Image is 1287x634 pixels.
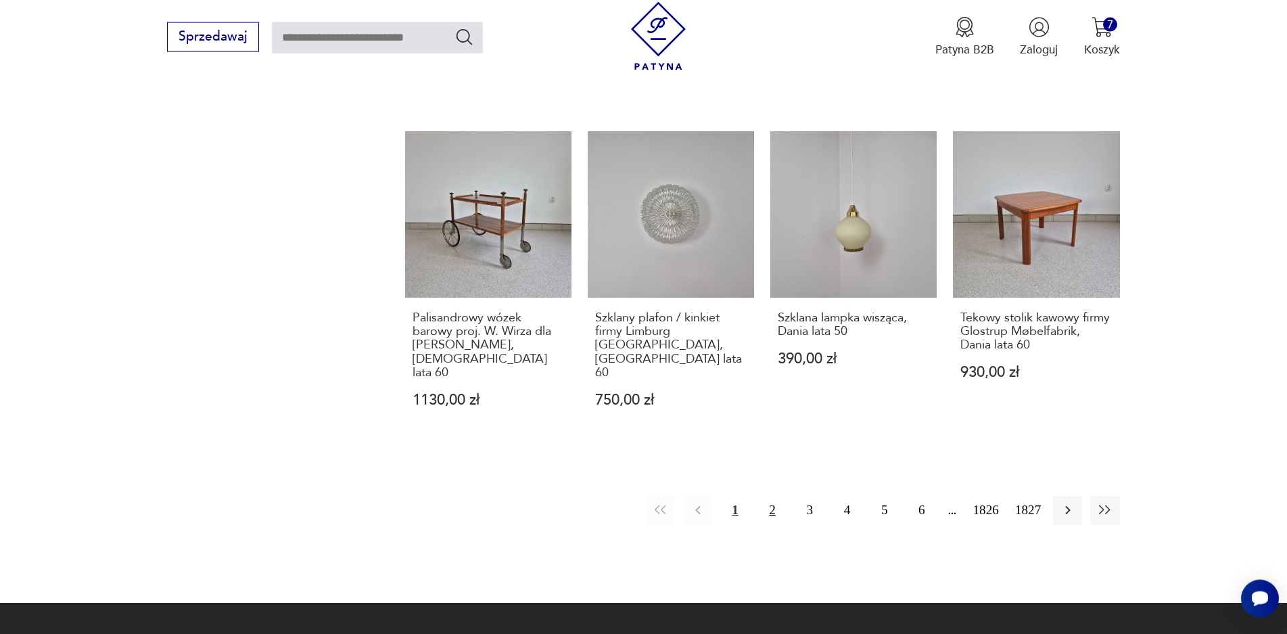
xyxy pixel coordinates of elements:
[935,17,994,58] a: Ikona medaluPatyna B2B
[1103,18,1117,32] div: 7
[413,311,565,380] h3: Palisandrowy wózek barowy proj. W. Wirza dla [PERSON_NAME], [DEMOGRAPHIC_DATA] lata 60
[595,311,747,380] h3: Szklany plafon / kinkiet firmy Limburg [GEOGRAPHIC_DATA], [GEOGRAPHIC_DATA] lata 60
[969,496,1003,525] button: 1826
[778,311,930,339] h3: Szklana lampka wisząca, Dania lata 50
[758,496,787,525] button: 2
[954,17,975,38] img: Ikona medalu
[953,131,1119,438] a: Tekowy stolik kawowy firmy Glostrup Møbelfabrik, Dania lata 60Tekowy stolik kawowy firmy Glostrup...
[720,496,749,525] button: 1
[935,17,994,58] button: Patyna B2B
[624,2,693,70] img: Patyna - sklep z meblami i dekoracjami vintage
[1020,42,1058,58] p: Zaloguj
[960,365,1113,380] p: 930,00 zł
[1241,580,1279,618] iframe: Smartsupp widget button
[1084,17,1120,58] button: 7Koszyk
[167,22,258,52] button: Sprzedawaj
[870,496,899,525] button: 5
[907,496,936,525] button: 6
[833,496,862,525] button: 4
[935,42,994,58] p: Patyna B2B
[454,27,474,47] button: Szukaj
[413,393,565,407] p: 1130,00 zł
[795,496,824,525] button: 3
[778,352,930,366] p: 390,00 zł
[960,311,1113,353] h3: Tekowy stolik kawowy firmy Glostrup Møbelfabrik, Dania lata 60
[1020,17,1058,58] button: Zaloguj
[770,131,937,438] a: Szklana lampka wisząca, Dania lata 50Szklana lampka wisząca, Dania lata 50390,00 zł
[167,32,258,43] a: Sprzedawaj
[405,131,571,438] a: Palisandrowy wózek barowy proj. W. Wirza dla Wilhelma Renza, Niemcy lata 60Palisandrowy wózek bar...
[1011,496,1045,525] button: 1827
[595,393,747,407] p: 750,00 zł
[588,131,754,438] a: Szklany plafon / kinkiet firmy Limburg Glashütte, Niemcy lata 60Szklany plafon / kinkiet firmy Li...
[1092,17,1113,38] img: Ikona koszyka
[1029,17,1050,38] img: Ikonka użytkownika
[1084,42,1120,58] p: Koszyk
